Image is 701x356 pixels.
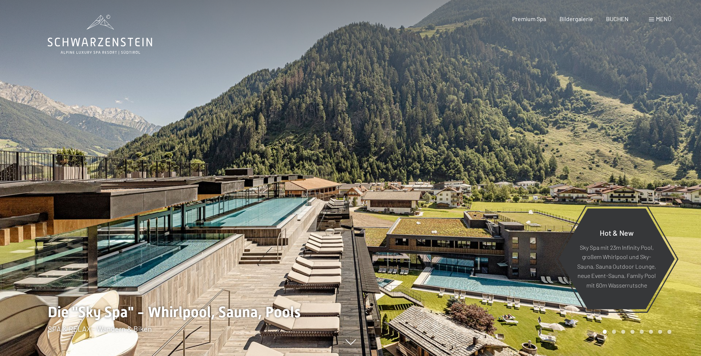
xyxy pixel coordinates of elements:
div: Carousel Page 7 [658,330,662,334]
div: Carousel Page 5 [640,330,644,334]
span: Hot & New [600,228,634,237]
a: Hot & New Sky Spa mit 23m Infinity Pool, großem Whirlpool und Sky-Sauna, Sauna Outdoor Lounge, ne... [558,208,675,310]
a: Bildergalerie [559,15,593,22]
div: Carousel Page 2 [612,330,616,334]
a: BUCHEN [606,15,629,22]
span: Menü [656,15,671,22]
a: Premium Spa [512,15,546,22]
div: Carousel Page 8 [667,330,671,334]
div: Carousel Pagination [600,330,671,334]
p: Sky Spa mit 23m Infinity Pool, großem Whirlpool und Sky-Sauna, Sauna Outdoor Lounge, neue Event-S... [576,242,657,290]
div: Carousel Page 1 (Current Slide) [603,330,607,334]
div: Carousel Page 3 [621,330,625,334]
div: Carousel Page 6 [649,330,653,334]
div: Carousel Page 4 [630,330,634,334]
